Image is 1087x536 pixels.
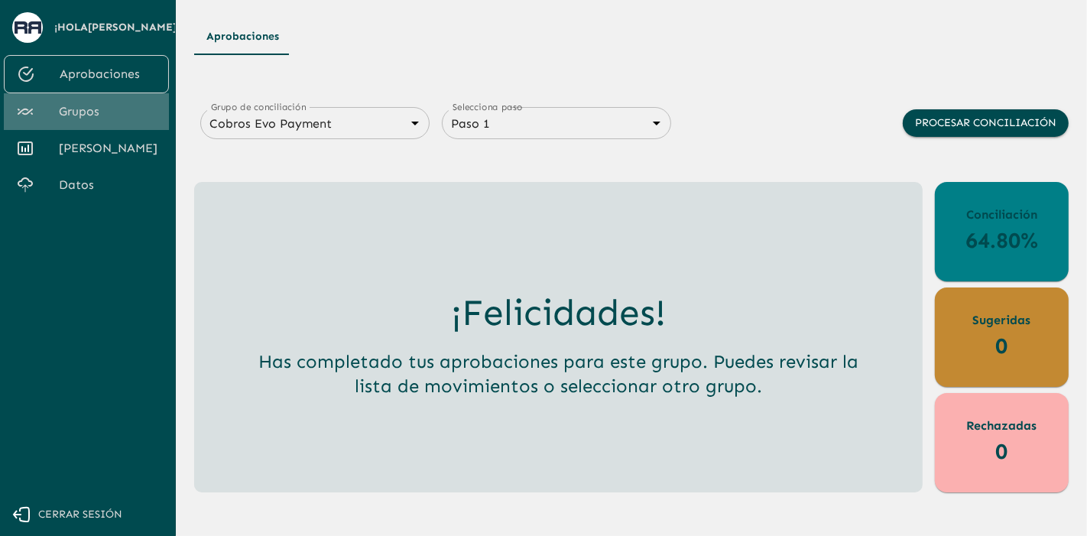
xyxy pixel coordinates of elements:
[200,112,430,135] div: Cobros Evo Payment
[4,55,169,93] a: Aprobaciones
[15,21,41,33] img: avatar
[973,311,1031,330] p: Sugeridas
[4,130,169,167] a: [PERSON_NAME]
[59,176,157,194] span: Datos
[4,167,169,203] a: Datos
[996,330,1008,362] p: 0
[453,100,523,113] label: Selecciona paso
[194,18,291,55] button: Aprobaciones
[59,139,157,158] span: [PERSON_NAME]
[60,65,156,83] span: Aprobaciones
[4,93,169,130] a: Grupos
[451,291,666,334] h3: ¡Felicidades!
[211,100,307,113] label: Grupo de conciliación
[38,505,122,525] span: Cerrar sesión
[442,112,671,135] div: Paso 1
[996,435,1008,468] p: 0
[54,18,180,37] span: ¡Hola [PERSON_NAME] !
[966,206,1037,224] p: Conciliación
[965,224,1038,257] p: 64.80%
[194,18,1069,55] div: Tipos de Movimientos
[967,417,1037,435] p: Rechazadas
[59,102,157,121] span: Grupos
[252,349,865,398] h5: Has completado tus aprobaciones para este grupo. Puedes revisar la lista de movimientos o selecci...
[903,109,1069,138] button: Procesar conciliación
